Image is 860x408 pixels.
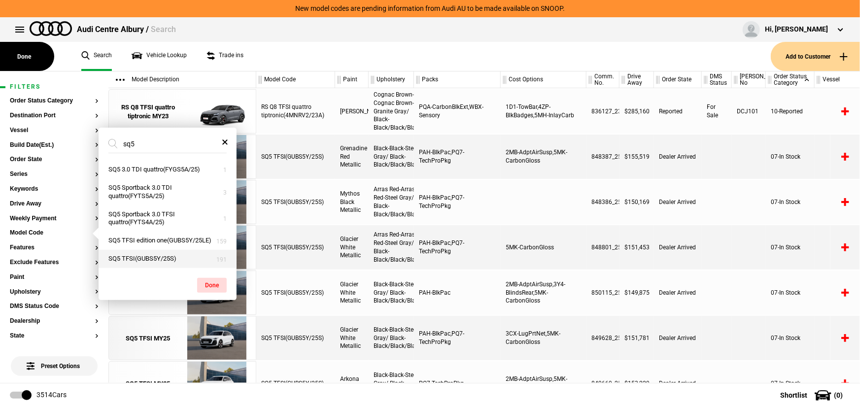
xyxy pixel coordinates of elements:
div: DMS Status [702,71,731,88]
div: Packs [414,71,500,88]
button: Keywords [10,186,99,193]
section: Vessel [10,127,99,142]
section: State [10,333,99,347]
button: SQ5 TFSI(GUBS5Y/25S) [99,250,237,268]
div: Dealer Arrived [654,316,702,360]
div: Comm. No. [586,71,619,88]
div: Arras Red-Arras Red-Steel Gray/ Black-Black/Black/Black [369,180,414,224]
section: Model Code [10,230,99,244]
div: PQA-CarbonBlkExt,WBX-Sensory [414,89,501,134]
div: 07-In Stock [766,180,815,224]
div: Hi, [PERSON_NAME] [765,25,828,34]
div: SQ5 TFSI(GUBS5Y/25S) [256,271,335,315]
span: Shortlist [780,392,807,399]
a: Search [81,42,112,71]
div: DCJ101 [732,89,766,134]
div: SQ5 TFSI(GUBS5Y/25S) [256,225,335,270]
button: SQ5 Sportback 3.0 TDI quattro(FYTS5A/25) [99,179,237,205]
span: ( 0 ) [834,392,843,399]
div: 07-In Stock [766,271,815,315]
button: Add to Customer [771,42,860,71]
div: 849628_25 [586,316,619,360]
div: PAH-BlkPac [414,271,501,315]
div: Model Code [256,71,335,88]
section: Series [10,171,99,186]
div: PAH-BlkPac,PQ7-TechProPkg [414,316,501,360]
div: 2MB-AdptAirSusp,3Y4-BlindsRear,5MK-CarbonGloss [501,271,586,315]
div: 07-In Stock [766,225,815,270]
div: 07-In Stock [766,316,815,360]
button: SQ5 Sportback 3.0 TFSI quattro(FYTS4A/25) [99,205,237,232]
button: Exclude Features [10,259,99,266]
div: 848801_25 [586,225,619,270]
img: Audi_4MNRV2_23A_QN_T3T3_PQA_WBX_1D1_4ZP_5MH_(Nadin:_1D1_4ZP_5MH_6FQ_C86_PL2_PQA_WBX_YEB_YJZ)_ext.png [182,90,251,134]
div: SQ5 TFSI(GUBS5Y/25S) [256,361,335,406]
div: SQ5 TFSI MY25 [126,334,171,343]
div: Glacier White Metallic [335,271,369,315]
div: Dealer Arrived [654,225,702,270]
div: Paint [335,71,368,88]
a: Trade ins [206,42,243,71]
div: Drive Away [619,71,654,88]
div: $153,229 [619,361,654,406]
section: Upholstery [10,289,99,304]
div: RS Q8 TFSI quattro tiptronic MY23 [114,103,182,121]
img: Audi_GUBS5Y_25S_GX_Z9Z9_53D_2MB_5MK_WA2_PQ7_PYH_PWO_(Nadin:_2MB_53D_5MK_C56_PQ7_PWO_PYH_WA2)_ext.png [182,362,251,406]
section: DMS Status Code [10,303,99,318]
div: 07-In Stock [766,135,815,179]
div: 850115_25 [586,271,619,315]
div: 07-In Stock [766,361,815,406]
section: Drive Away [10,201,99,215]
div: 836127_23 [586,89,619,134]
input: Search [108,135,215,153]
button: Build Date(Est.) [10,142,99,149]
button: DMS Status Code [10,303,99,310]
div: For Sale [702,89,732,134]
button: Order Status Category [10,98,99,104]
div: $150,169 [619,180,654,224]
div: Reported [654,89,702,134]
section: Features [10,244,99,259]
button: Series [10,171,99,178]
div: Arras Red-Arras Red-Steel Gray/ Black-Black/Black/Black [369,225,414,270]
div: Model Description [108,71,256,88]
button: Weekly Payment [10,215,99,222]
div: 3CX-LugPrtNet,5MK-CarbonGloss [501,316,586,360]
div: $149,875 [619,271,654,315]
div: Black-Black-Steel Gray/ Black-Black/Black/Black [369,135,414,179]
span: Search [151,25,176,34]
div: SQ5 TFSI MY25 [126,379,171,388]
button: SQ5 TFSI edition one(GUBS5Y/25LE) [99,232,237,250]
section: Keywords [10,186,99,201]
button: Model Code [10,230,99,237]
a: SQ5 TFSI MY25 [114,316,182,361]
section: Exclude Features [10,259,99,274]
button: SQ5 3.0 TDI quattro(FYGS5A/25) [99,161,237,179]
div: 2MB-AdptAirSusp,5MK-CarbonGloss [501,361,586,406]
div: PAH-BlkPac,PQ7-TechProPkg [414,180,501,224]
div: 849669_25 [586,361,619,406]
div: Upholstery [369,71,413,88]
div: Order State [654,71,701,88]
div: PAH-BlkPac,PQ7-TechProPkg [414,225,501,270]
span: Preset Options [29,350,80,370]
div: RS Q8 TFSI quattro tiptronic(4MNRV2/23A) [256,89,335,134]
div: Dealer Arrived [654,271,702,315]
div: SQ5 TFSI(GUBS5Y/25S) [256,180,335,224]
section: Weekly Payment [10,215,99,230]
div: 2MB-AdptAirSusp,5MK-CarbonGloss [501,135,586,179]
button: Destination Port [10,112,99,119]
img: audi.png [30,21,72,36]
div: SQ5 TFSI(GUBS5Y/25S) [256,135,335,179]
div: Dealer Arrived [654,361,702,406]
section: Destination Port [10,112,99,127]
div: Glacier White Metallic [335,225,369,270]
button: Shortlist(0) [765,383,860,408]
div: SQ5 TFSI(GUBS5Y/25S) [256,316,335,360]
div: 5MK-CarbonGloss [501,225,586,270]
div: [PERSON_NAME] No [732,71,765,88]
h1: Filters [10,84,99,90]
div: $285,160 [619,89,654,134]
div: 1D1-TowBar,4ZP-BlkBadges,5MH-InlayCarb [501,89,586,134]
a: Vehicle Lookup [132,42,187,71]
